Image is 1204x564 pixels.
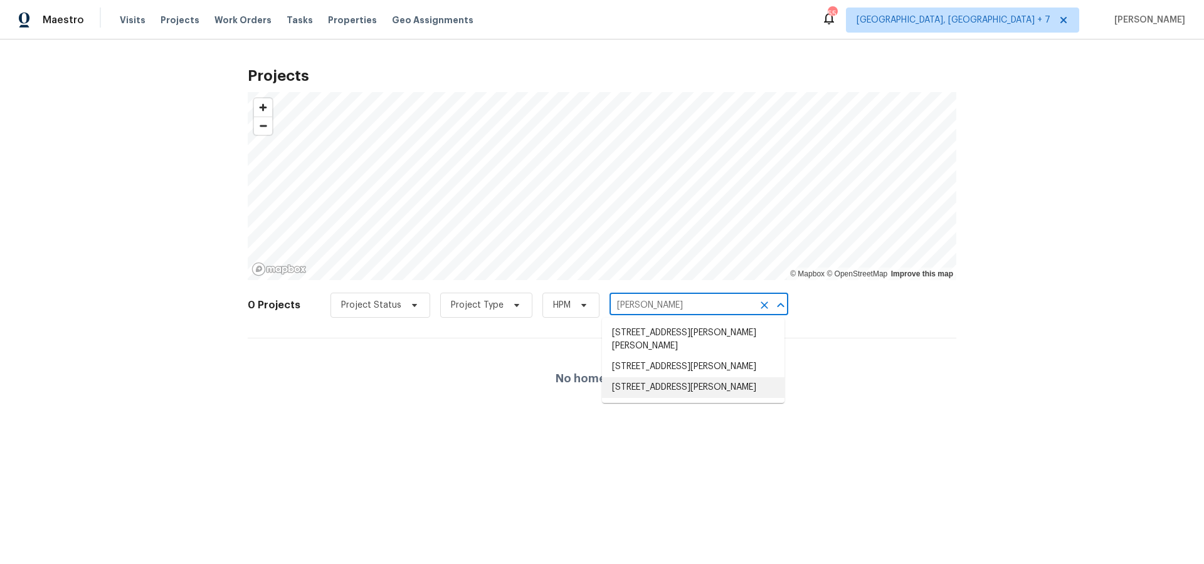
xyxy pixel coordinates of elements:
button: Clear [756,296,773,314]
li: [STREET_ADDRESS][PERSON_NAME][PERSON_NAME] [602,323,784,357]
h2: 0 Projects [248,299,300,311]
span: [GEOGRAPHIC_DATA], [GEOGRAPHIC_DATA] + 7 [857,14,1050,26]
span: Tasks [287,16,313,24]
span: HPM [553,299,571,311]
a: Mapbox [790,269,825,278]
span: Project Type [451,299,504,311]
li: [STREET_ADDRESS][PERSON_NAME] [602,357,784,377]
span: Geo Assignments [392,14,473,26]
span: Work Orders [214,14,272,26]
div: 55 [828,8,837,20]
a: Improve this map [891,269,953,278]
span: Properties [328,14,377,26]
canvas: Map [248,92,956,280]
span: Project Status [341,299,401,311]
input: Search projects [610,296,753,315]
li: [STREET_ADDRESS][PERSON_NAME] [602,377,784,398]
button: Zoom in [254,98,272,117]
button: Close [772,296,789,314]
h4: No homes found [556,372,648,385]
button: Zoom out [254,117,272,135]
span: [PERSON_NAME] [1109,14,1185,26]
span: Projects [161,14,199,26]
h2: Projects [248,70,956,82]
a: OpenStreetMap [826,269,887,278]
span: Maestro [43,14,84,26]
span: Visits [120,14,145,26]
a: Mapbox homepage [251,262,307,276]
